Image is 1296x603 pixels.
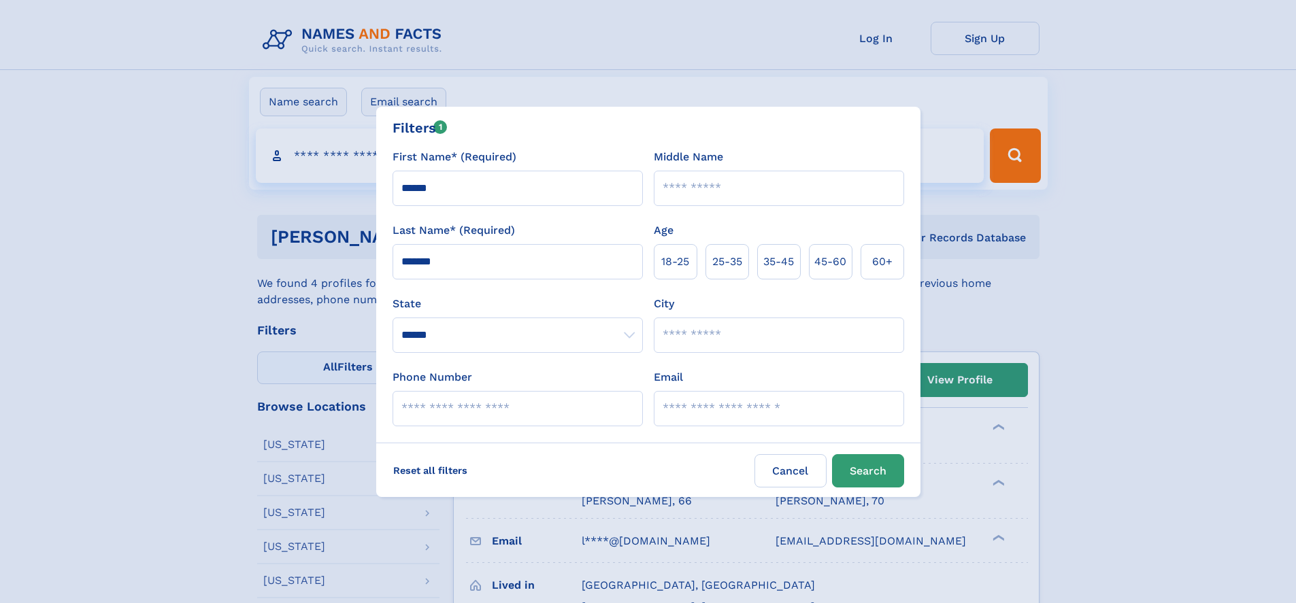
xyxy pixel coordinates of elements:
span: 60+ [872,254,893,270]
label: Age [654,222,674,239]
span: 45‑60 [814,254,846,270]
label: State [393,296,643,312]
span: 35‑45 [763,254,794,270]
div: Filters [393,118,448,138]
label: City [654,296,674,312]
span: 25‑35 [712,254,742,270]
label: Cancel [754,454,827,487]
button: Search [832,454,904,487]
label: Last Name* (Required) [393,222,515,239]
label: First Name* (Required) [393,149,516,165]
label: Phone Number [393,369,472,385]
label: Middle Name [654,149,723,165]
label: Email [654,369,683,385]
span: 18‑25 [661,254,689,270]
label: Reset all filters [384,454,476,487]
